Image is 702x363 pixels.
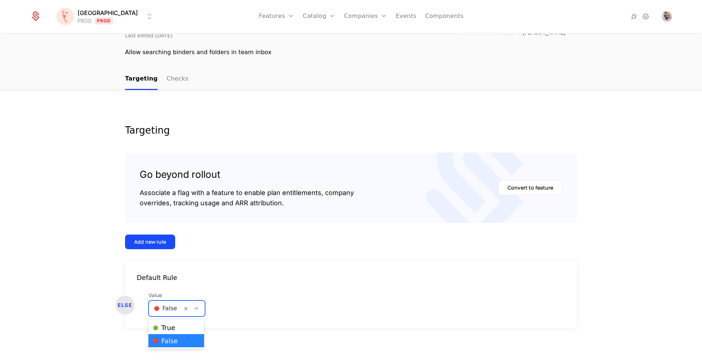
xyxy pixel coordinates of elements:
span: True [153,325,175,331]
div: Targeting [125,126,577,135]
span: Prod [95,17,113,25]
button: Select environment [58,8,154,25]
div: Go beyond rollout [140,167,354,182]
span: [GEOGRAPHIC_DATA] [78,8,138,17]
a: Settings [641,12,650,21]
div: Last edited [DATE] [125,32,173,39]
button: Convert to feature [498,180,562,195]
a: Targeting [125,68,158,90]
span: Value [148,292,205,299]
span: 🟢 [153,325,158,331]
div: ELSE [116,296,135,315]
img: Florence [56,8,74,25]
ul: Choose Sub Page [125,68,188,90]
div: Add new rule [134,238,166,246]
nav: Main [125,68,577,90]
img: Marko Bera [662,11,672,22]
a: Integrations [630,12,638,21]
button: Open user button [662,11,672,22]
div: Associate a flag with a feature to enable plan entitlements, company overrides, tracking usage an... [140,188,354,208]
a: Checks [166,68,188,90]
button: Add new rule [125,235,175,249]
div: PROD [78,17,92,25]
div: Allow searching binders and folders in team inbox [125,48,577,57]
span: False [153,338,178,344]
div: Default Rule [125,273,577,283]
span: 🔴 [153,338,158,344]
